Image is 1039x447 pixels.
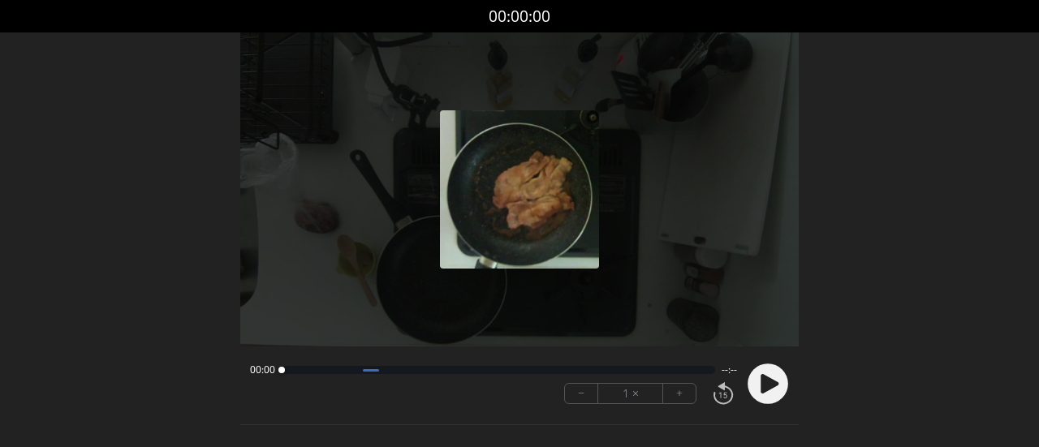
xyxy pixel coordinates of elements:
[489,5,550,28] a: 00:00:00
[250,363,275,376] span: 00:00
[598,384,663,403] div: 1 ×
[722,363,737,376] span: --:--
[663,384,696,403] button: +
[565,384,598,403] button: −
[440,110,598,269] img: Poster Image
